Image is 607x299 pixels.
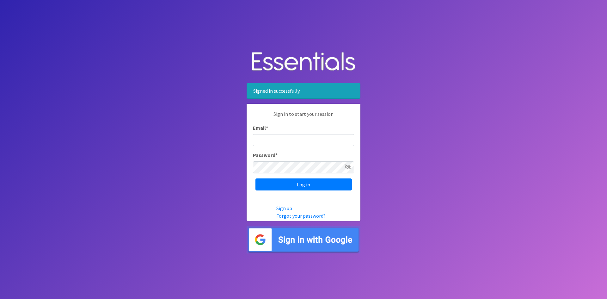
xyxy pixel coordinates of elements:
abbr: required [275,152,278,158]
abbr: required [266,125,268,131]
label: Email [253,124,268,132]
div: Signed in successfully. [247,83,360,99]
p: Sign in to start your session [253,110,354,124]
input: Log in [255,178,352,190]
a: Sign up [276,205,292,211]
img: Sign in with Google [247,226,360,253]
img: Human Essentials [247,46,360,78]
label: Password [253,151,278,159]
a: Forgot your password? [276,213,326,219]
